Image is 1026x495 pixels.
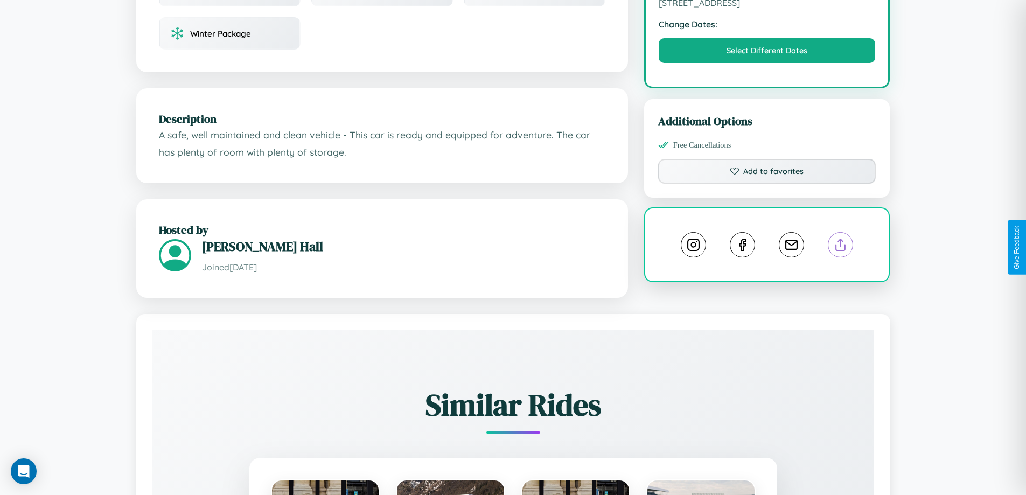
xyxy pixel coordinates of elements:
[159,222,605,238] h2: Hosted by
[159,111,605,127] h2: Description
[658,159,876,184] button: Add to favorites
[673,141,731,150] span: Free Cancellations
[659,38,876,63] button: Select Different Dates
[202,260,605,275] p: Joined [DATE]
[202,238,605,255] h3: [PERSON_NAME] Hall
[659,19,876,30] strong: Change Dates:
[1013,226,1021,269] div: Give Feedback
[658,113,876,129] h3: Additional Options
[11,458,37,484] div: Open Intercom Messenger
[159,127,605,161] p: A safe, well maintained and clean vehicle - This car is ready and equipped for adventure. The car...
[190,384,836,426] h2: Similar Rides
[190,29,251,39] span: Winter Package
